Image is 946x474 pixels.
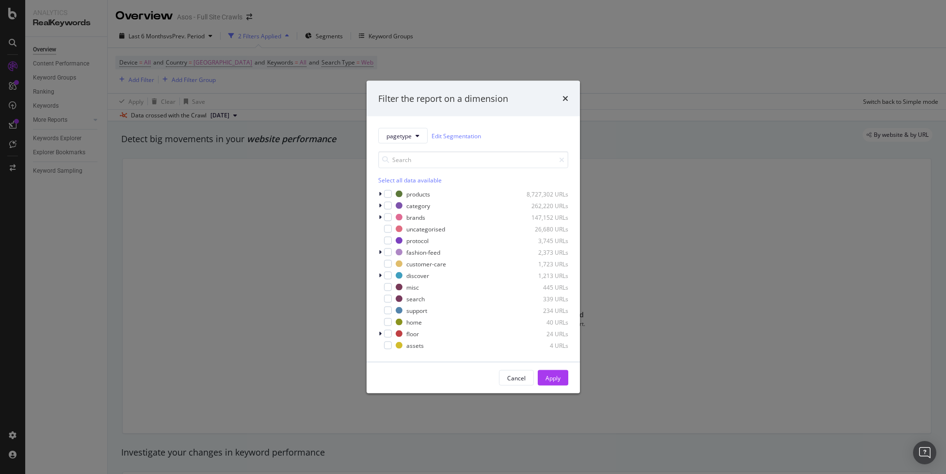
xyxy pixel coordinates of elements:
[406,260,446,268] div: customer-care
[406,283,419,291] div: misc
[406,271,429,279] div: discover
[521,225,568,233] div: 26,680 URLs
[521,318,568,326] div: 40 URLs
[378,92,508,105] div: Filter the report on a dimension
[521,329,568,338] div: 24 URLs
[406,306,427,314] div: support
[562,92,568,105] div: times
[521,248,568,256] div: 2,373 URLs
[499,370,534,386] button: Cancel
[378,176,568,184] div: Select all data available
[406,329,419,338] div: floor
[913,441,936,464] div: Open Intercom Messenger
[386,131,412,140] span: pagetype
[406,341,424,349] div: assets
[432,131,481,141] a: Edit Segmentation
[378,128,428,144] button: pagetype
[406,236,429,245] div: protocol
[521,190,568,198] div: 8,727,302 URLs
[538,370,568,386] button: Apply
[406,201,430,210] div: category
[521,236,568,245] div: 3,745 URLs
[521,213,568,221] div: 147,152 URLs
[406,225,445,233] div: uncategorised
[507,374,526,382] div: Cancel
[521,306,568,314] div: 234 URLs
[521,341,568,349] div: 4 URLs
[406,318,422,326] div: home
[545,374,561,382] div: Apply
[406,248,440,256] div: fashion-feed
[406,294,425,303] div: search
[378,151,568,168] input: Search
[367,81,580,393] div: modal
[406,213,425,221] div: brands
[521,294,568,303] div: 339 URLs
[406,190,430,198] div: products
[521,201,568,210] div: 262,220 URLs
[521,260,568,268] div: 1,723 URLs
[521,283,568,291] div: 445 URLs
[521,271,568,279] div: 1,213 URLs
